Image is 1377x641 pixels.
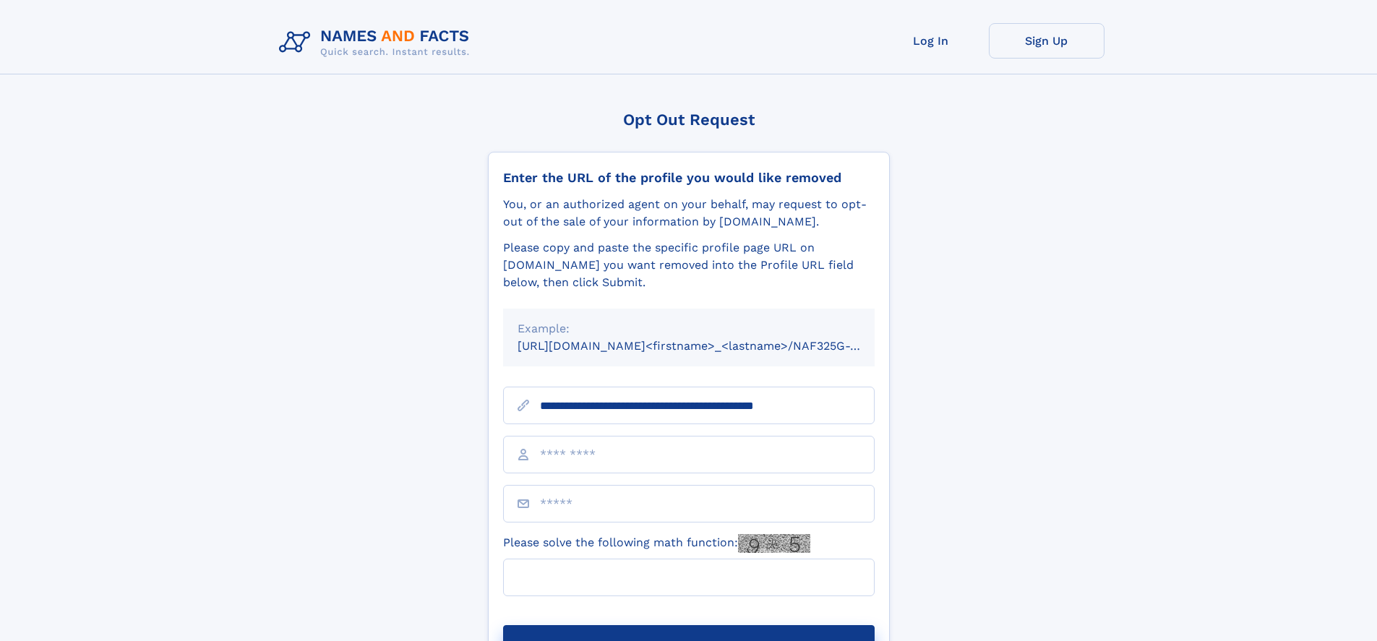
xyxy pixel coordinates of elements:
div: Opt Out Request [488,111,890,129]
label: Please solve the following math function: [503,534,810,553]
div: Enter the URL of the profile you would like removed [503,170,875,186]
div: Please copy and paste the specific profile page URL on [DOMAIN_NAME] you want removed into the Pr... [503,239,875,291]
div: Example: [518,320,860,337]
small: [URL][DOMAIN_NAME]<firstname>_<lastname>/NAF325G-xxxxxxxx [518,339,902,353]
a: Log In [873,23,989,59]
div: You, or an authorized agent on your behalf, may request to opt-out of the sale of your informatio... [503,196,875,231]
a: Sign Up [989,23,1104,59]
img: Logo Names and Facts [273,23,481,62]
